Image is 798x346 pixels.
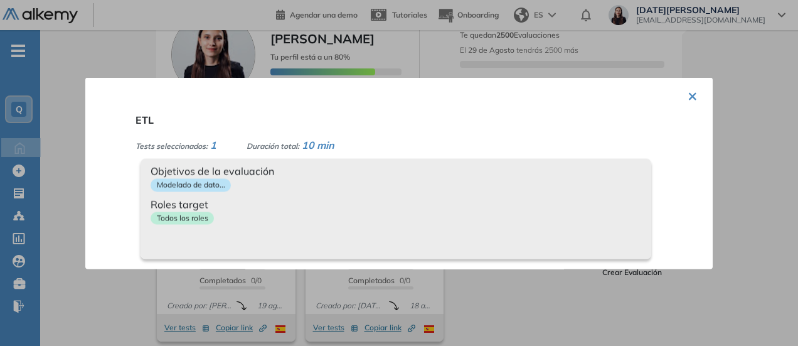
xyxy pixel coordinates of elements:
span: Objetivos de la evaluación [151,163,641,178]
button: × [688,82,698,107]
span: Duración total: [247,141,299,150]
span: 1 [210,138,216,151]
span: 10 min [302,138,334,151]
span: ETL [136,113,154,126]
span: Roles target [151,197,641,212]
iframe: Chat Widget [572,200,798,346]
p: Todos los roles [151,212,214,225]
div: Widget de chat [572,200,798,346]
p: Modelado de dato... [151,178,231,192]
span: Tests seleccionados: [136,141,208,150]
